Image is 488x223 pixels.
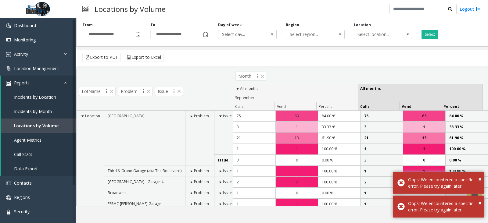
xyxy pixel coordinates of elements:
span: Broadwest [108,190,127,195]
span: LotName [79,87,116,96]
img: 'icon' [6,181,11,186]
img: 'icon' [6,81,11,86]
label: Location [354,22,371,28]
span: Incidents by Month [14,108,52,114]
img: logout [475,6,480,12]
td: 1 [233,199,275,210]
span: Problem [194,190,209,195]
button: Export to Excel [124,53,164,62]
a: Logout [460,6,480,12]
span: Agent Metrics [14,137,41,143]
img: 'icon' [6,38,11,43]
span: Location Management [14,65,59,71]
span: Issue [223,201,232,206]
span: 13 [295,135,299,141]
span: 1 [296,124,298,130]
a: Reports [1,76,76,90]
span: Issue [155,87,183,96]
span: 0 [296,157,298,163]
span: Regions [14,194,30,200]
span: Reports [14,80,30,86]
span: Locations by Volume [14,123,59,129]
td: 21 [233,133,275,143]
span: Problem [194,179,209,184]
td: 2 [233,177,275,188]
span: 1 [423,124,425,130]
img: pageIcon [82,2,88,16]
span: Problem [194,201,209,206]
img: 'icon' [6,23,11,28]
td: 61.90 % [445,133,488,143]
td: 0.00 % [445,155,488,166]
span: FSRMC [PERSON_NAME] Garage [108,201,161,206]
td: 1 [233,143,275,154]
img: 'icon' [6,52,11,57]
td: 21 [360,133,403,143]
td: 84.00 % [445,111,488,122]
span: 1 [296,201,298,207]
th: Vend [399,102,441,111]
td: 1 [233,166,275,177]
span: Toggle popup [202,30,209,39]
td: 1 [360,143,403,154]
span: Problem [194,113,209,119]
td: 3 [360,122,403,133]
span: Issue [223,168,232,173]
span: [GEOGRAPHIC_DATA] - Garage 4 [108,179,163,184]
span: Issue [223,179,232,184]
span: [GEOGRAPHIC_DATA] [108,113,145,119]
span: × [478,175,482,183]
div: Oops! We encountered a specific error. Please try again later. [408,176,480,189]
a: Call Stats [1,147,76,161]
td: 84.00 % [318,111,360,122]
th: September [233,93,358,102]
td: 33.33 % [318,122,360,133]
span: Select day... [218,30,265,39]
td: 1 [233,188,275,199]
button: Close [478,175,482,184]
span: Month [235,72,266,81]
td: 0.00 % [318,155,360,166]
td: 100.00 % [445,143,488,154]
label: Region [286,22,299,28]
th: Calls [233,102,274,111]
span: 1 [296,146,298,152]
button: Select [422,30,438,39]
span: Toggle popup [134,30,141,39]
img: 'icon' [6,66,11,71]
td: 1 [360,166,403,177]
td: 100.00 % [445,166,488,177]
span: Problem [194,168,209,173]
span: 2 [296,179,298,185]
th: Vend [274,102,316,111]
span: Data Export [14,166,38,172]
button: Export to PDF [82,53,121,62]
label: Day of week [218,22,242,28]
span: 0 [423,157,425,163]
span: 63 [295,113,299,119]
span: 63 [422,113,426,119]
span: 1 [296,168,298,174]
th: All months [233,84,358,93]
td: 3 [233,122,275,133]
th: Percent [316,102,358,111]
span: Contacts [14,180,32,186]
span: Select region... [286,30,332,39]
td: 0.00 % [318,188,360,199]
a: Incidents by Month [1,104,76,119]
div: Oops! We encountered a specific error. Please try again later. [408,200,480,213]
a: Locations by Volume [1,119,76,133]
td: 3 [360,155,403,166]
span: 1 [423,168,425,174]
img: 'icon' [6,210,11,214]
h3: Locations by Volume [91,2,169,16]
td: 100.00 % [318,166,360,177]
td: 33.33 % [445,122,488,133]
td: 2 [360,177,403,188]
label: From [83,22,93,28]
th: Percent [441,102,483,111]
td: 100.00 % [318,199,360,210]
button: Close [478,198,482,207]
td: 100.00 % [318,177,360,188]
span: 0 [296,190,298,196]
